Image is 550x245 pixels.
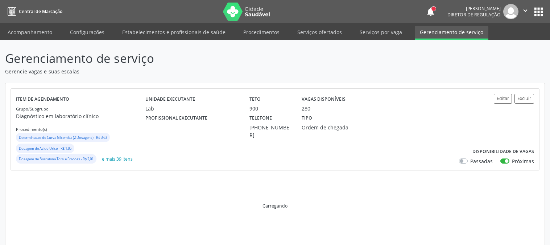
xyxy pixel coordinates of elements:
[426,7,436,17] button: notifications
[145,105,239,112] div: Lab
[16,112,145,120] p: Diagnóstico em laboratório clínico
[302,112,312,124] label: Tipo
[249,124,291,139] div: [PHONE_NUMBER]
[5,49,383,68] p: Gerenciamento de serviço
[249,112,272,124] label: Telefone
[355,26,407,39] a: Serviços por vaga
[503,4,518,19] img: img
[99,154,136,164] button: e mais 39 itens
[447,12,501,18] span: Diretor de regulação
[5,68,383,75] p: Gerencie vagas e suas escalas
[447,5,501,12] div: [PERSON_NAME]
[262,203,288,209] div: Carregando
[5,5,62,17] a: Central de Marcação
[19,135,107,140] small: Determinacao de Curva Glicemica (2 Dosagens) - R$ 3,63
[302,105,310,112] div: 280
[19,146,71,151] small: Dosagem de Acido Urico - R$ 1,85
[117,26,231,39] a: Estabelecimentos e profissionais de saúde
[512,157,534,165] label: Próximas
[16,126,47,132] small: Procedimento(s)
[249,94,261,105] label: Teto
[521,7,529,15] i: 
[16,94,69,105] label: Item de agendamento
[514,94,534,104] button: Excluir
[19,157,94,161] small: Dosagem de Bilirrubina Total e Fracoes - R$ 2,01
[518,4,532,19] button: 
[65,26,109,39] a: Configurações
[302,124,369,131] div: Ordem de chegada
[415,26,488,40] a: Gerenciamento de serviço
[470,157,493,165] label: Passadas
[16,106,49,112] small: Grupo/Subgrupo
[532,5,545,18] button: apps
[249,105,291,112] div: 900
[145,94,195,105] label: Unidade executante
[494,94,512,104] button: Editar
[472,146,534,157] label: Disponibilidade de vagas
[19,8,62,15] span: Central de Marcação
[292,26,347,39] a: Serviços ofertados
[145,112,207,124] label: Profissional executante
[3,26,57,39] a: Acompanhamento
[302,94,346,105] label: Vagas disponíveis
[238,26,285,39] a: Procedimentos
[145,124,239,131] div: --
